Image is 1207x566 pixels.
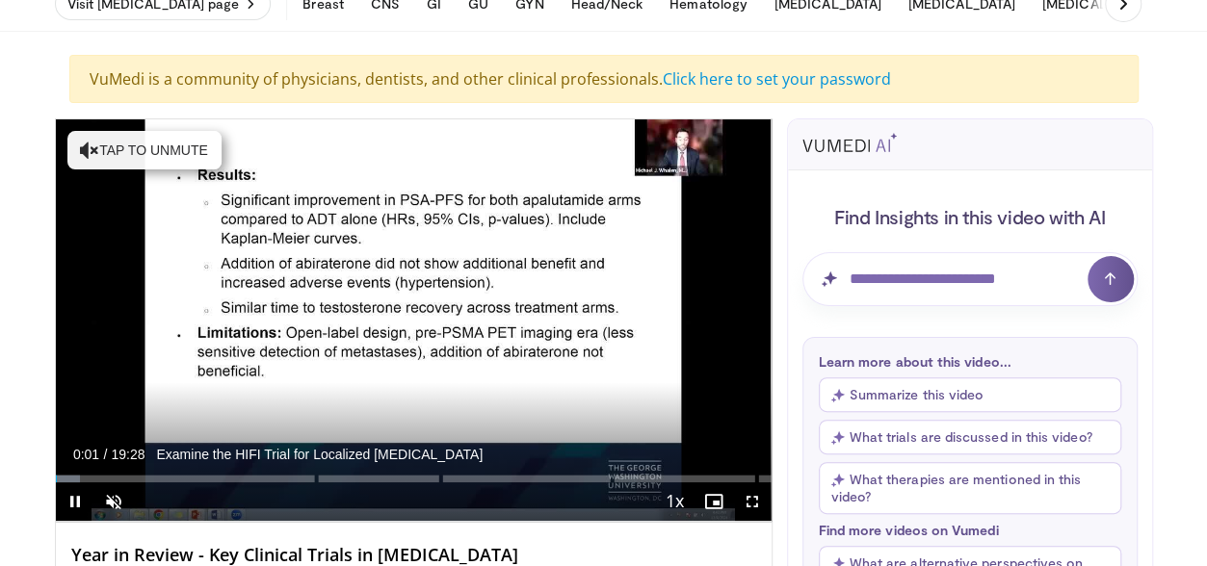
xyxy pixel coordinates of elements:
[104,447,108,462] span: /
[802,252,1138,306] input: Question for AI
[111,447,144,462] span: 19:28
[733,482,772,521] button: Fullscreen
[73,447,99,462] span: 0:01
[802,204,1138,229] h4: Find Insights in this video with AI
[819,420,1121,454] button: What trials are discussed in this video?
[94,482,133,521] button: Unmute
[56,475,772,482] div: Progress Bar
[819,377,1121,412] button: Summarize this video
[656,482,695,521] button: Playback Rate
[56,119,772,522] video-js: Video Player
[663,68,891,90] a: Click here to set your password
[67,131,222,169] button: Tap to unmute
[56,482,94,521] button: Pause
[819,522,1121,538] p: Find more videos on Vumedi
[69,55,1139,103] div: VuMedi is a community of physicians, dentists, and other clinical professionals.
[819,353,1121,370] p: Learn more about this video...
[819,462,1121,514] button: What therapies are mentioned in this video?
[156,446,483,463] span: Examine the HIFI Trial for Localized [MEDICAL_DATA]
[695,482,733,521] button: Enable picture-in-picture mode
[802,133,897,152] img: vumedi-ai-logo.svg
[71,545,756,566] h4: Year in Review - Key Clinical Trials in [MEDICAL_DATA]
